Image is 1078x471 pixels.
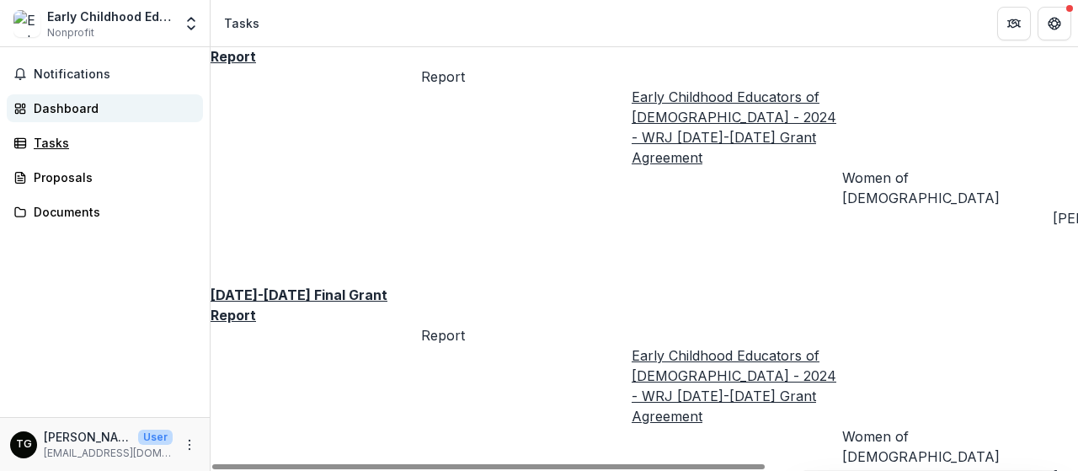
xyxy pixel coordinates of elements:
[13,10,40,37] img: Early Childhood Educators of Reform Judaism
[1038,7,1071,40] button: Get Help
[7,198,203,226] a: Documents
[421,325,632,345] div: Report
[632,88,836,166] a: Early Childhood Educators of [DEMOGRAPHIC_DATA] - 2024 - WRJ [DATE]-[DATE] Grant Agreement
[7,129,203,157] a: Tasks
[7,94,203,122] a: Dashboard
[34,169,189,186] div: Proposals
[47,25,94,40] span: Nonprofit
[997,7,1031,40] button: Partners
[224,14,259,32] div: Tasks
[217,11,266,35] nav: breadcrumb
[34,99,189,117] div: Dashboard
[34,203,189,221] div: Documents
[211,286,387,324] a: [DATE]-[DATE] Final Grant Report
[138,430,173,445] p: User
[47,8,173,25] div: Early Childhood Educators of [DEMOGRAPHIC_DATA]
[16,439,32,450] div: Tricia Ginis
[44,428,131,446] p: [PERSON_NAME]
[34,67,196,82] span: Notifications
[842,168,1053,208] div: Women of [DEMOGRAPHIC_DATA]
[44,446,173,461] p: [EMAIL_ADDRESS][DOMAIN_NAME]
[842,426,1053,467] div: Women of [DEMOGRAPHIC_DATA]
[632,347,836,425] a: Early Childhood Educators of [DEMOGRAPHIC_DATA] - 2024 - WRJ [DATE]-[DATE] Grant Agreement
[7,163,203,191] a: Proposals
[421,67,632,87] div: Report
[34,134,189,152] div: Tasks
[179,7,203,40] button: Open entity switcher
[179,435,200,455] button: More
[7,61,203,88] button: Notifications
